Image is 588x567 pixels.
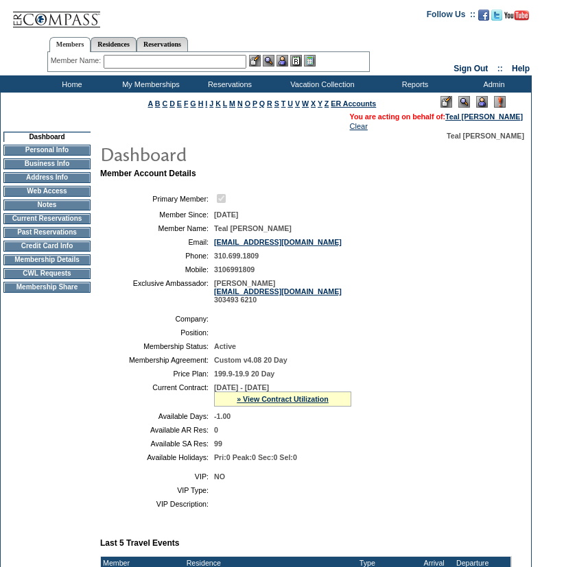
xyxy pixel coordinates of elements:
b: Member Account Details [100,169,196,178]
td: Available Days: [106,412,209,420]
a: I [205,99,207,108]
td: Dashboard [3,132,91,142]
td: Email: [106,238,209,246]
a: » View Contract Utilization [237,395,329,403]
img: Become our fan on Facebook [478,10,489,21]
td: Credit Card Info [3,241,91,252]
a: N [237,99,243,108]
td: Membership Status: [106,342,209,350]
span: 99 [214,439,222,448]
td: Company: [106,315,209,323]
td: Follow Us :: [427,8,475,25]
span: 0 [214,426,218,434]
a: Q [259,99,265,108]
img: View [263,55,274,67]
span: :: [497,64,503,73]
a: E [177,99,182,108]
a: Z [325,99,329,108]
td: Past Reservations [3,227,91,238]
td: Reservations [189,75,268,93]
span: Active [214,342,236,350]
img: Impersonate [476,96,488,108]
td: Business Info [3,158,91,169]
img: Log Concern/Member Elevation [494,96,506,108]
td: Member Since: [106,210,209,219]
a: [EMAIL_ADDRESS][DOMAIN_NAME] [214,238,342,246]
a: Residences [91,37,137,51]
a: A [148,99,153,108]
a: Y [318,99,322,108]
td: Home [31,75,110,93]
b: Last 5 Travel Events [100,538,179,548]
span: [PERSON_NAME] 303493 6210 [214,279,342,304]
a: Clear [350,122,368,130]
img: b_calculator.gif [304,55,316,67]
a: Sign Out [454,64,488,73]
td: My Memberships [110,75,189,93]
td: VIP Type: [106,486,209,494]
a: L [223,99,227,108]
img: View Mode [458,96,470,108]
td: Available Holidays: [106,453,209,461]
td: Available AR Res: [106,426,209,434]
span: [DATE] [214,210,238,219]
td: Personal Info [3,145,91,156]
td: Vacation Collection [268,75,374,93]
a: Teal [PERSON_NAME] [445,112,523,121]
div: Member Name: [51,55,104,67]
td: Notes [3,200,91,210]
span: 199.9-19.9 20 Day [214,370,274,378]
span: You are acting on behalf of: [350,112,523,121]
img: Edit Mode [440,96,452,108]
a: Become our fan on Facebook [478,14,489,22]
td: Admin [453,75,532,93]
a: Follow us on Twitter [491,14,502,22]
td: VIP: [106,472,209,481]
a: G [190,99,196,108]
a: U [287,99,293,108]
td: VIP Description: [106,500,209,508]
span: NO [214,472,225,481]
span: 3106991809 [214,265,255,274]
a: Reservations [137,37,188,51]
td: Phone: [106,252,209,260]
a: Subscribe to our YouTube Channel [504,14,529,22]
td: Member Name: [106,224,209,232]
td: Address Info [3,172,91,183]
td: Membership Agreement: [106,356,209,364]
a: C [162,99,167,108]
td: Web Access [3,186,91,197]
td: CWL Requests [3,268,91,279]
img: b_edit.gif [249,55,261,67]
td: Current Reservations [3,213,91,224]
a: H [198,99,204,108]
td: Membership Share [3,282,91,293]
td: Membership Details [3,254,91,265]
span: Custom v4.08 20 Day [214,356,287,364]
a: B [155,99,161,108]
td: Exclusive Ambassador: [106,279,209,304]
td: Mobile: [106,265,209,274]
td: Available SA Res: [106,439,209,448]
a: S [274,99,279,108]
a: Members [49,37,91,52]
span: -1.00 [214,412,231,420]
a: Help [512,64,530,73]
span: [DATE] - [DATE] [214,383,269,391]
a: D [169,99,175,108]
a: P [252,99,257,108]
a: [EMAIL_ADDRESS][DOMAIN_NAME] [214,287,342,295]
td: Position: [106,328,209,337]
td: Primary Member: [106,192,209,205]
img: Impersonate [277,55,288,67]
a: O [245,99,250,108]
a: R [267,99,272,108]
a: T [281,99,286,108]
td: Current Contract: [106,383,209,407]
a: X [311,99,316,108]
img: pgTtlDashboard.gif [99,140,374,167]
span: Pri:0 Peak:0 Sec:0 Sel:0 [214,453,297,461]
a: J [209,99,213,108]
a: ER Accounts [331,99,376,108]
span: Teal [PERSON_NAME] [447,132,524,140]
